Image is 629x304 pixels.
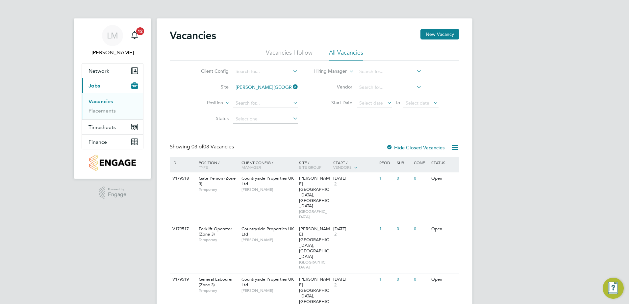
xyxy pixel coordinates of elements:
button: Network [82,63,143,78]
span: Powered by [108,187,126,192]
div: V179517 [171,223,194,235]
div: Client Config / [240,157,297,173]
div: ID [171,157,194,168]
img: countryside-properties-logo-retina.png [89,155,136,171]
li: All Vacancies [329,49,363,61]
div: Open [430,273,458,286]
span: [PERSON_NAME] [241,187,296,192]
span: Jobs [88,83,100,89]
label: Site [191,84,229,90]
span: Network [88,68,109,74]
span: Select date [359,100,383,106]
span: Temporary [199,237,238,242]
input: Select one [233,114,298,124]
div: Open [430,172,458,185]
div: Status [430,157,458,168]
div: V179519 [171,273,194,286]
span: Countryside Properties UK Ltd [241,276,294,288]
div: Sub [395,157,412,168]
a: LM[PERSON_NAME] [82,25,143,57]
div: 0 [412,172,429,185]
label: Hide Closed Vacancies [386,144,445,151]
input: Search for... [233,67,298,76]
a: Vacancies [88,98,113,105]
span: Forklift Operator (Zone 3) [199,226,232,237]
div: Showing [170,143,235,150]
div: Conf [412,157,429,168]
span: Temporary [199,187,238,192]
span: 2 [333,282,338,288]
span: [PERSON_NAME] [241,237,296,242]
div: 0 [395,223,412,235]
div: [DATE] [333,226,376,232]
span: Temporary [199,288,238,293]
span: LM [107,31,118,40]
span: Gate Person (Zone 3) [199,175,236,187]
span: [GEOGRAPHIC_DATA] [299,209,330,219]
div: [DATE] [333,277,376,282]
nav: Main navigation [74,18,151,179]
span: Finance [88,139,107,145]
span: Manager [241,165,261,170]
button: Finance [82,135,143,149]
a: 12 [128,25,141,46]
div: Open [430,223,458,235]
button: Engage Resource Center [603,278,624,299]
span: General Labourer (Zone 3) [199,276,233,288]
li: Vacancies I follow [266,49,313,61]
span: Lauren Morton [82,49,143,57]
span: Countryside Properties UK Ltd [241,226,294,237]
button: Jobs [82,78,143,93]
button: New Vacancy [420,29,459,39]
a: Placements [88,108,116,114]
div: Position / [194,157,240,173]
span: Site Group [299,165,321,170]
div: 1 [378,273,395,286]
div: Jobs [82,93,143,119]
a: Powered byEngage [99,187,127,199]
span: To [393,98,402,107]
label: Client Config [191,68,229,74]
label: Start Date [314,100,352,106]
span: Engage [108,192,126,197]
span: [PERSON_NAME] [241,288,296,293]
input: Search for... [233,99,298,108]
div: [DATE] [333,176,376,181]
div: 1 [378,172,395,185]
div: 0 [395,273,412,286]
input: Search for... [357,67,422,76]
button: Timesheets [82,120,143,134]
div: Site / [297,157,332,173]
span: 2 [333,181,338,187]
span: Type [199,165,208,170]
span: Vendors [333,165,352,170]
span: Countryside Properties UK Ltd [241,175,294,187]
span: [PERSON_NAME][GEOGRAPHIC_DATA], [GEOGRAPHIC_DATA] [299,175,330,209]
span: 03 of [191,143,203,150]
label: Position [185,100,223,106]
span: [PERSON_NAME][GEOGRAPHIC_DATA], [GEOGRAPHIC_DATA] [299,226,330,259]
label: Hiring Manager [309,68,347,75]
span: 03 Vacancies [191,143,234,150]
label: Status [191,115,229,121]
div: Start / [332,157,378,173]
input: Search for... [357,83,422,92]
label: Vendor [314,84,352,90]
div: V179518 [171,172,194,185]
div: 0 [412,273,429,286]
a: Go to home page [82,155,143,171]
input: Search for... [233,83,298,92]
span: Select date [406,100,429,106]
span: 2 [333,232,338,237]
div: Reqd [378,157,395,168]
span: Timesheets [88,124,116,130]
span: 12 [136,27,144,35]
div: 0 [395,172,412,185]
div: 1 [378,223,395,235]
span: [GEOGRAPHIC_DATA] [299,260,330,270]
h2: Vacancies [170,29,216,42]
div: 0 [412,223,429,235]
